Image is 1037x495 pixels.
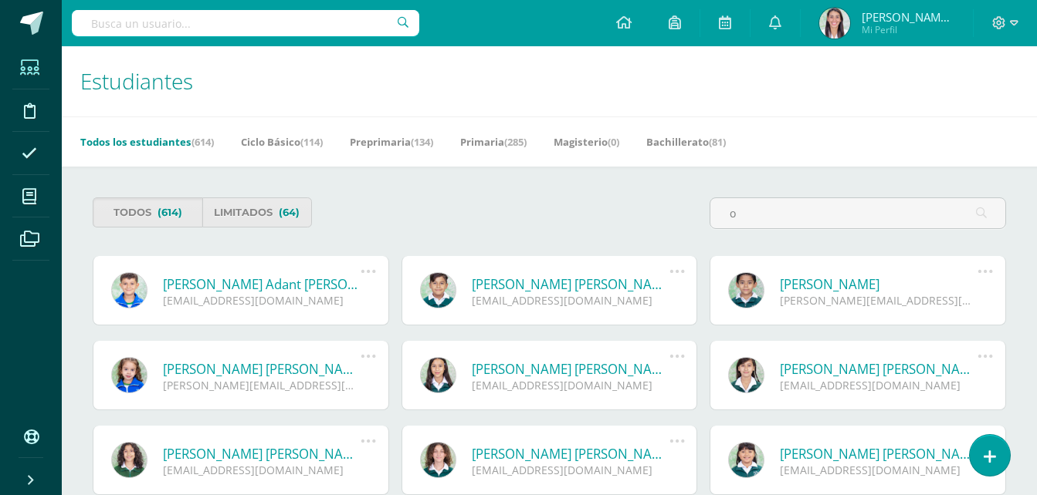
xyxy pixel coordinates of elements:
[780,360,978,378] a: [PERSON_NAME] [PERSON_NAME]
[780,445,978,463] a: [PERSON_NAME] [PERSON_NAME] Villacinda
[93,197,202,227] a: Todos(614)
[411,135,433,149] span: (134)
[163,445,361,463] a: [PERSON_NAME] [PERSON_NAME]
[472,360,670,378] a: [PERSON_NAME] [PERSON_NAME]
[300,135,323,149] span: (114)
[350,130,433,154] a: Preprimaria(134)
[646,130,726,154] a: Bachillerato(81)
[279,198,300,227] span: (64)
[780,293,978,308] div: [PERSON_NAME][EMAIL_ADDRESS][DOMAIN_NAME]
[163,275,361,293] a: [PERSON_NAME] Adant [PERSON_NAME]
[472,275,670,293] a: [PERSON_NAME] [PERSON_NAME]
[241,130,323,154] a: Ciclo Básico(114)
[862,23,954,36] span: Mi Perfil
[472,378,670,392] div: [EMAIL_ADDRESS][DOMAIN_NAME]
[202,197,312,227] a: Limitados(64)
[780,275,978,293] a: [PERSON_NAME]
[460,130,527,154] a: Primaria(285)
[163,360,361,378] a: [PERSON_NAME] [PERSON_NAME]
[80,130,214,154] a: Todos los estudiantes(614)
[72,10,419,36] input: Busca un usuario...
[554,130,619,154] a: Magisterio(0)
[80,66,193,96] span: Estudiantes
[163,378,361,392] div: [PERSON_NAME][EMAIL_ADDRESS][DOMAIN_NAME]
[472,293,670,308] div: [EMAIL_ADDRESS][DOMAIN_NAME]
[780,463,978,477] div: [EMAIL_ADDRESS][DOMAIN_NAME]
[780,378,978,392] div: [EMAIL_ADDRESS][DOMAIN_NAME]
[163,293,361,308] div: [EMAIL_ADDRESS][DOMAIN_NAME]
[158,198,182,227] span: (614)
[710,198,1005,228] input: Busca al estudiante aquí...
[472,445,670,463] a: [PERSON_NAME] [PERSON_NAME]
[608,135,619,149] span: (0)
[819,8,850,39] img: 7104dee1966dece4cb994d866b427164.png
[472,463,670,477] div: [EMAIL_ADDRESS][DOMAIN_NAME]
[709,135,726,149] span: (81)
[163,463,361,477] div: [EMAIL_ADDRESS][DOMAIN_NAME]
[504,135,527,149] span: (285)
[862,9,954,25] span: [PERSON_NAME] [PERSON_NAME]
[191,135,214,149] span: (614)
